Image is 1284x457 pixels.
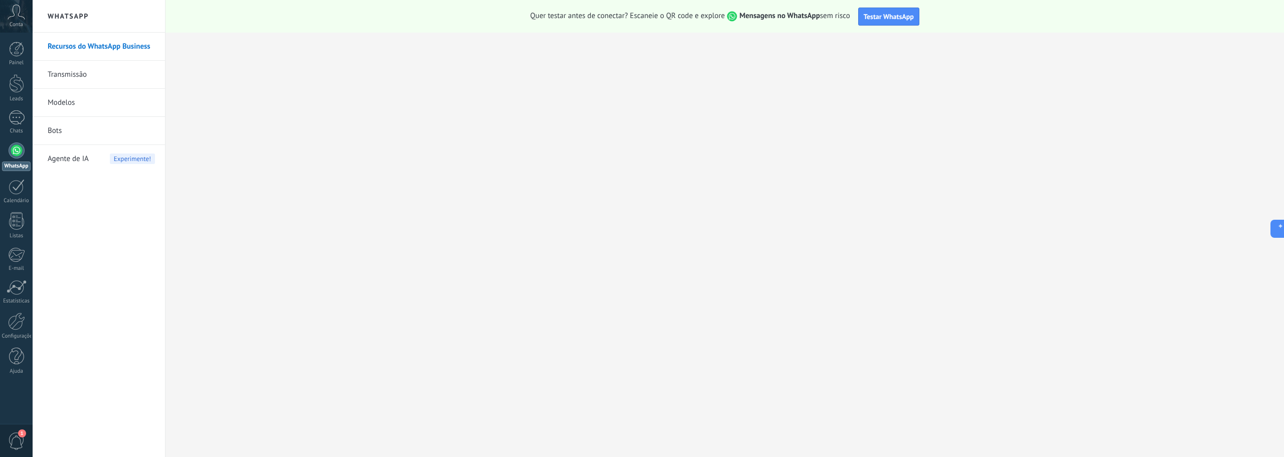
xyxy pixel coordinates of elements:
span: Testar WhatsApp [864,12,914,21]
span: 1 [18,429,26,437]
div: E-mail [2,265,31,272]
div: Chats [2,128,31,134]
li: Recursos do WhatsApp Business [33,33,165,61]
li: Transmissão [33,61,165,89]
li: Modelos [33,89,165,117]
div: WhatsApp [2,162,31,171]
button: Testar WhatsApp [858,8,919,26]
a: Recursos do WhatsApp Business [48,33,155,61]
strong: Mensagens no WhatsApp [739,11,820,21]
div: Estatísticas [2,298,31,304]
a: Bots [48,117,155,145]
div: Leads [2,96,31,102]
div: Ajuda [2,368,31,375]
div: Configurações [2,333,31,340]
a: Modelos [48,89,155,117]
div: Listas [2,233,31,239]
a: Transmissão [48,61,155,89]
div: Calendário [2,198,31,204]
li: Agente de IA [33,145,165,173]
span: Agente de IA [48,145,89,173]
div: Painel [2,60,31,66]
span: Conta [10,22,23,28]
li: Bots [33,117,165,145]
span: Quer testar antes de conectar? Escaneie o QR code e explore sem risco [530,11,850,22]
a: Agente de IAExperimente! [48,145,155,173]
span: Experimente! [110,154,155,164]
